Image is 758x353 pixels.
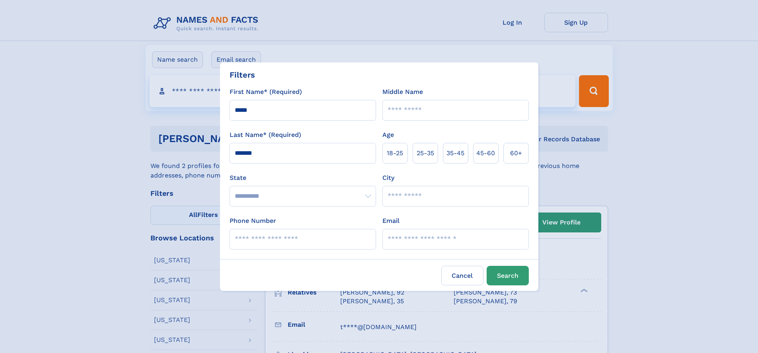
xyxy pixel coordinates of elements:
[230,87,302,97] label: First Name* (Required)
[441,266,483,285] label: Cancel
[417,148,434,158] span: 25‑35
[387,148,403,158] span: 18‑25
[382,87,423,97] label: Middle Name
[446,148,464,158] span: 35‑45
[230,216,276,226] label: Phone Number
[487,266,529,285] button: Search
[476,148,495,158] span: 45‑60
[382,173,394,183] label: City
[230,130,301,140] label: Last Name* (Required)
[230,69,255,81] div: Filters
[382,130,394,140] label: Age
[230,173,376,183] label: State
[382,216,399,226] label: Email
[510,148,522,158] span: 60+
